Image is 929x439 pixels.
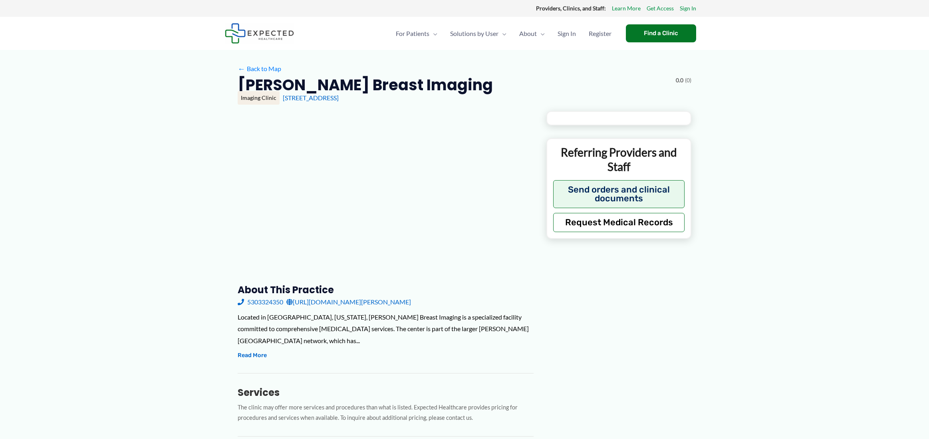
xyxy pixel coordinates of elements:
[536,5,606,12] strong: Providers, Clinics, and Staff:
[519,20,537,48] span: About
[283,94,339,101] a: [STREET_ADDRESS]
[450,20,498,48] span: Solutions by User
[553,180,685,208] button: Send orders and clinical documents
[238,402,534,424] p: The clinic may offer more services and procedures than what is listed. Expected Healthcare provid...
[225,23,294,44] img: Expected Healthcare Logo - side, dark font, small
[626,24,696,42] a: Find a Clinic
[286,296,411,308] a: [URL][DOMAIN_NAME][PERSON_NAME]
[553,213,685,232] button: Request Medical Records
[238,75,493,95] h2: [PERSON_NAME] Breast Imaging
[612,3,641,14] a: Learn More
[582,20,618,48] a: Register
[680,3,696,14] a: Sign In
[558,20,576,48] span: Sign In
[498,20,506,48] span: Menu Toggle
[238,386,534,399] h3: Services
[553,145,685,174] p: Referring Providers and Staff
[676,75,683,85] span: 0.0
[685,75,691,85] span: (0)
[444,20,513,48] a: Solutions by UserMenu Toggle
[389,20,444,48] a: For PatientsMenu Toggle
[429,20,437,48] span: Menu Toggle
[238,351,267,360] button: Read More
[396,20,429,48] span: For Patients
[589,20,611,48] span: Register
[647,3,674,14] a: Get Access
[537,20,545,48] span: Menu Toggle
[238,65,245,72] span: ←
[238,63,281,75] a: ←Back to Map
[389,20,618,48] nav: Primary Site Navigation
[238,311,534,347] div: Located in [GEOGRAPHIC_DATA], [US_STATE], [PERSON_NAME] Breast Imaging is a specialized facility ...
[513,20,551,48] a: AboutMenu Toggle
[551,20,582,48] a: Sign In
[238,296,283,308] a: 5303324350
[238,91,280,105] div: Imaging Clinic
[238,284,534,296] h3: About this practice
